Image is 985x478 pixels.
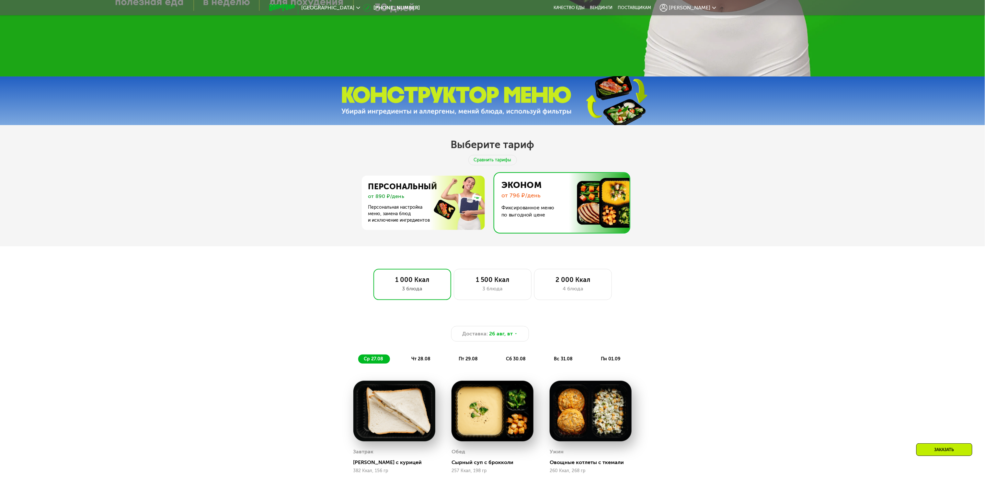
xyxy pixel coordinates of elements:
[618,5,651,10] div: поставщикам
[451,138,534,151] h2: Выберите тариф
[590,5,613,10] a: Вендинги
[489,330,513,338] span: 26 авг, вт
[506,356,526,362] span: сб 30.08
[380,276,444,284] div: 1 000 Ккал
[364,356,384,362] span: ср 27.08
[541,285,605,293] div: 4 блюда
[601,356,621,362] span: пн 01.09
[363,4,420,12] a: [PHONE_NUMBER]
[353,459,441,466] div: [PERSON_NAME] с курицей
[452,459,539,466] div: Сырный суп с брокколи
[916,443,972,456] div: Заказать
[669,5,711,10] span: [PERSON_NAME]
[461,285,525,293] div: 3 блюда
[554,356,573,362] span: вс 31.08
[554,5,585,10] a: Качество еды
[302,5,355,10] span: [GEOGRAPHIC_DATA]
[452,468,533,473] div: 257 Ккал, 198 гр
[550,447,564,457] div: Ужин
[380,285,444,293] div: 3 блюда
[459,356,478,362] span: пт 29.08
[353,447,374,457] div: Завтрак
[550,459,637,466] div: Овощные котлеты с ткемали
[462,330,488,338] span: Доставка:
[412,356,431,362] span: чт 28.08
[452,447,465,457] div: Обед
[461,276,525,284] div: 1 500 Ккал
[550,468,632,473] div: 260 Ккал, 268 гр
[468,155,517,165] div: Сравнить тарифы
[353,468,435,473] div: 382 Ккал, 156 гр
[541,276,605,284] div: 2 000 Ккал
